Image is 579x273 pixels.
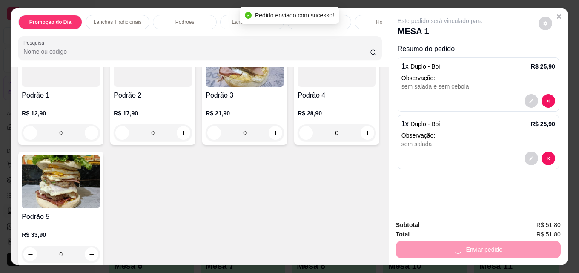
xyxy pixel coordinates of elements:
[542,152,555,165] button: decrease-product-quantity
[175,19,195,26] p: Podrões
[401,140,555,148] div: sem salada
[398,25,483,37] p: MESA 1
[298,109,376,118] p: R$ 28,90
[531,62,555,71] p: R$ 25,90
[245,12,252,19] span: check-circle
[22,90,100,101] h4: Podrão 1
[552,10,566,23] button: Close
[22,109,100,118] p: R$ 12,90
[525,94,538,108] button: decrease-product-quantity
[401,131,555,140] p: Observação:
[298,90,376,101] h4: Podrão 4
[396,221,420,228] strong: Subtotal
[410,63,440,70] span: Duplo - Boi
[22,212,100,222] h4: Podrão 5
[539,17,552,30] button: decrease-product-quantity
[542,94,555,108] button: decrease-product-quantity
[536,230,561,239] span: R$ 51,80
[398,44,559,54] p: Resumo do pedido
[401,74,555,82] p: Observação:
[401,61,440,72] p: 1 x
[206,90,284,101] h4: Podrão 3
[29,19,72,26] p: Promoção do Dia
[398,17,483,25] p: Este pedido será vinculado para
[531,120,555,128] p: R$ 25,90
[114,109,192,118] p: R$ 17,90
[23,39,47,46] label: Pesquisa
[396,231,410,238] strong: Total
[206,109,284,118] p: R$ 21,90
[536,220,561,230] span: R$ 51,80
[22,230,100,239] p: R$ 33,90
[376,19,397,26] p: Hot Dogs
[401,82,555,91] div: sem salada e sem cebola
[401,119,440,129] p: 1 x
[22,155,100,208] img: product-image
[232,19,272,26] p: Lanches Gourmet
[23,47,370,56] input: Pesquisa
[114,90,192,101] h4: Podrão 2
[410,121,440,127] span: Duplo - Boi
[525,152,538,165] button: decrease-product-quantity
[94,19,142,26] p: Lanches Tradicionais
[255,12,334,19] span: Pedido enviado com sucesso!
